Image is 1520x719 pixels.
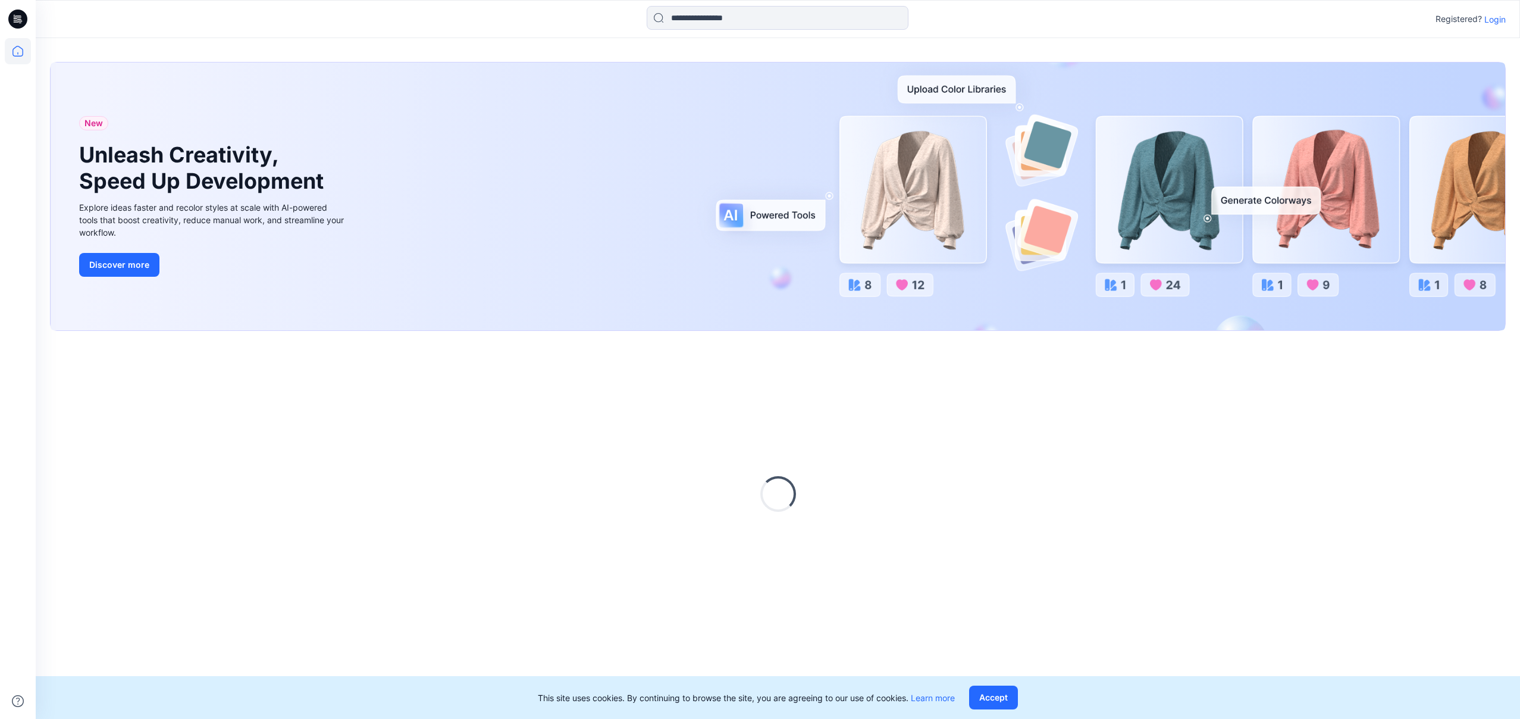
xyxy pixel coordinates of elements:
[1484,13,1506,26] p: Login
[79,253,159,277] button: Discover more
[84,116,103,130] span: New
[538,692,955,704] p: This site uses cookies. By continuing to browse the site, you are agreeing to our use of cookies.
[79,253,347,277] a: Discover more
[1436,12,1482,26] p: Registered?
[79,201,347,239] div: Explore ideas faster and recolor styles at scale with AI-powered tools that boost creativity, red...
[911,693,955,703] a: Learn more
[969,686,1018,709] button: Accept
[79,142,329,193] h1: Unleash Creativity, Speed Up Development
